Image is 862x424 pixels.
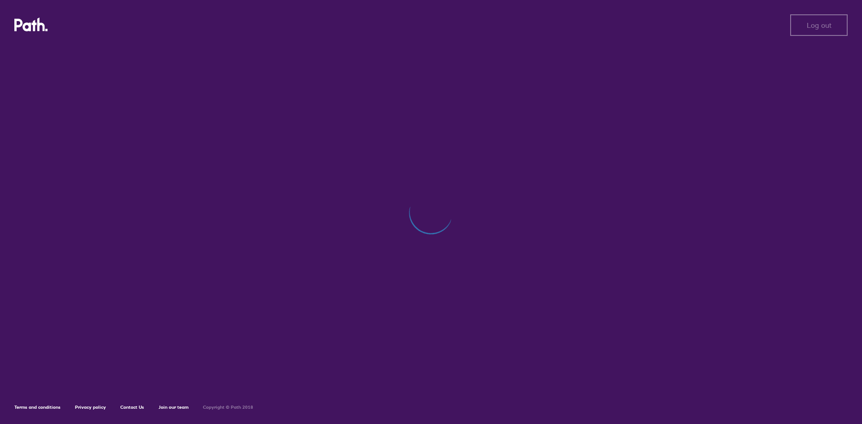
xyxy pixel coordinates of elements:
[790,14,848,36] button: Log out
[14,404,61,410] a: Terms and conditions
[75,404,106,410] a: Privacy policy
[203,405,253,410] h6: Copyright © Path 2018
[120,404,144,410] a: Contact Us
[807,21,831,29] span: Log out
[158,404,189,410] a: Join our team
